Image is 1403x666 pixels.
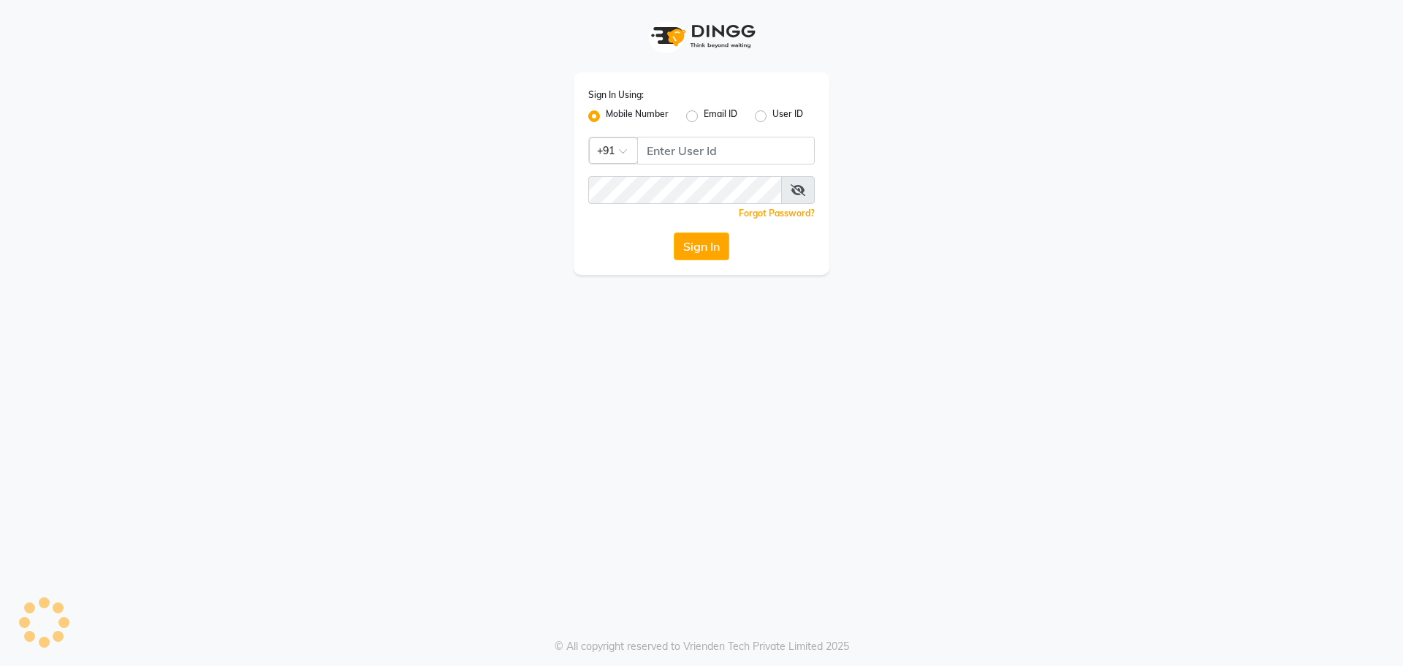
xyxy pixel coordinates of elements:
[588,176,782,204] input: Username
[739,208,815,219] a: Forgot Password?
[704,107,737,125] label: Email ID
[606,107,669,125] label: Mobile Number
[588,88,644,102] label: Sign In Using:
[674,232,729,260] button: Sign In
[643,15,760,58] img: logo1.svg
[772,107,803,125] label: User ID
[637,137,815,164] input: Username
